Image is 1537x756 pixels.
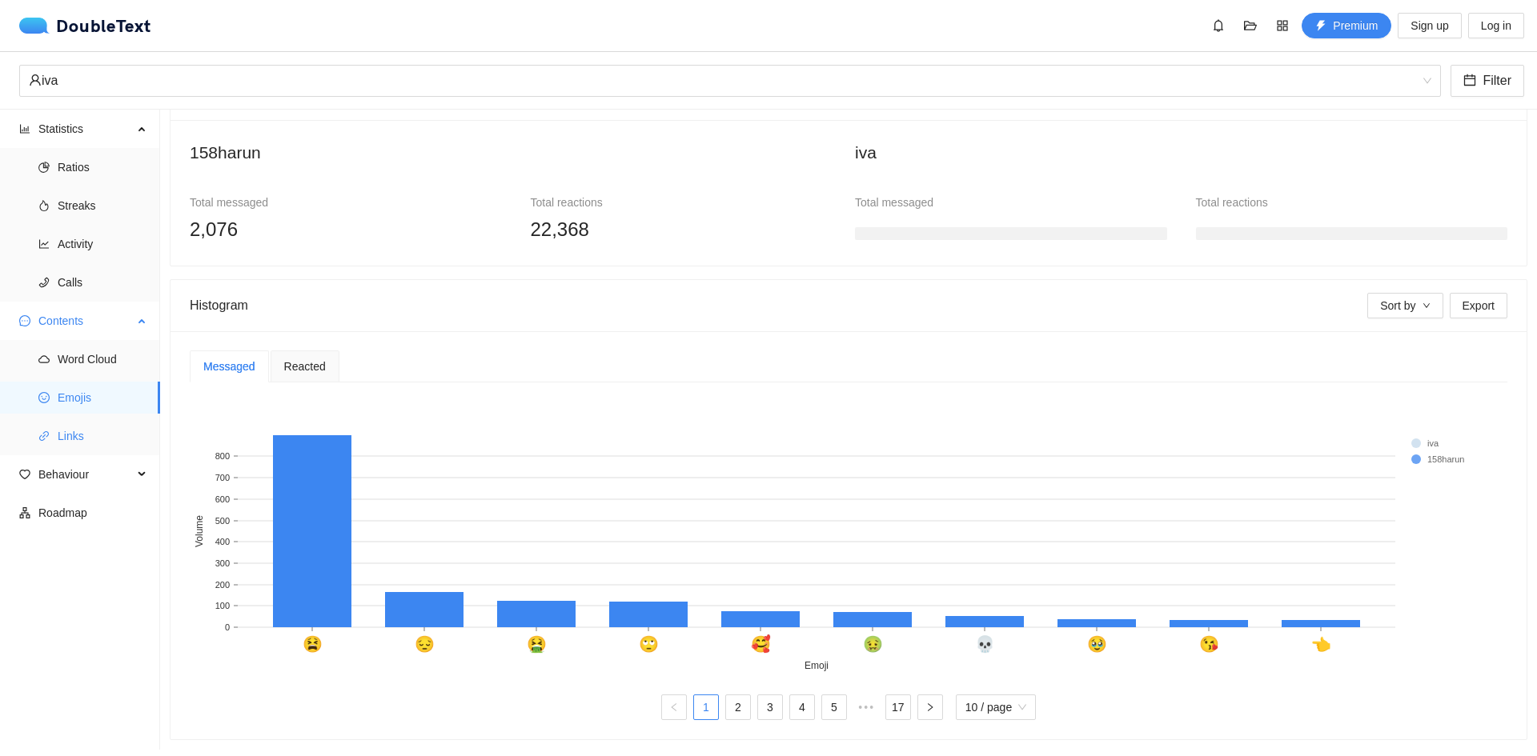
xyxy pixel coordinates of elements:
[917,694,943,720] li: Next Page
[29,66,1431,96] span: iva
[1270,19,1294,32] span: appstore
[822,695,846,719] a: 5
[531,194,843,211] div: Total reactions
[1398,13,1461,38] button: Sign up
[1468,13,1524,38] button: Log in
[855,139,1507,166] h2: iva
[1333,17,1378,34] span: Premium
[1380,297,1415,314] span: Sort by
[38,200,50,211] span: fire
[215,473,230,482] text: 700
[1311,634,1331,654] text: 👈
[1483,70,1511,90] span: Filter
[38,277,50,288] span: phone
[1411,17,1448,34] span: Sign up
[1450,293,1507,318] button: Export
[789,694,815,720] li: 4
[284,361,326,372] span: Reacted
[725,694,751,720] li: 2
[758,695,782,719] a: 3
[863,634,883,654] text: 🤢
[1315,20,1326,33] span: thunderbolt
[38,162,50,173] span: pie-chart
[885,694,911,720] li: 17
[38,497,147,529] span: Roadmap
[693,694,719,720] li: 1
[1367,293,1443,318] button: Sort bydown
[19,18,151,34] a: logoDoubleText
[726,695,750,719] a: 2
[661,694,687,720] button: left
[190,194,502,211] div: Total messaged
[38,392,50,403] span: smile
[855,194,1167,211] div: Total messaged
[38,305,133,337] span: Contents
[29,74,42,86] span: user
[1451,65,1524,97] button: calendarFilter
[58,266,147,298] span: Calls
[19,469,30,480] span: heart
[58,382,147,414] span: Emojis
[1087,634,1107,654] text: 🥹
[1199,634,1219,654] text: 😘
[190,218,238,240] span: 2,076
[38,113,133,145] span: Statistics
[1481,17,1511,34] span: Log in
[1302,13,1391,38] button: thunderboltPremium
[38,458,133,490] span: Behaviour
[38,430,50,442] span: link
[1423,302,1431,311] span: down
[415,634,435,654] text: 😔
[215,601,230,610] text: 100
[757,694,783,720] li: 3
[194,515,205,547] text: Volume
[19,315,30,326] span: message
[58,420,147,452] span: Links
[917,694,943,720] button: right
[886,695,910,719] a: 17
[1270,13,1295,38] button: appstore
[821,694,847,720] li: 5
[215,558,230,568] text: 300
[215,494,230,504] text: 600
[790,695,814,719] a: 4
[639,634,659,654] text: 🙄
[853,694,879,720] li: Next 5 Pages
[956,694,1036,720] div: Page Size
[1196,194,1508,211] div: Total reactions
[215,516,230,526] text: 500
[975,634,995,654] text: 💀
[1206,19,1230,32] span: bell
[215,580,230,590] text: 200
[19,123,30,134] span: bar-chart
[805,660,829,671] text: Emoji
[38,238,50,250] span: line-chart
[1463,297,1495,314] span: Export
[661,694,687,720] li: Previous Page
[19,18,151,34] div: DoubleText
[38,354,50,365] span: cloud
[751,634,771,654] text: 🥰
[694,695,718,719] a: 1
[58,190,147,222] span: Streaks
[527,634,547,654] text: 🤮
[29,66,1417,96] div: iva
[1238,13,1263,38] button: folder-open
[303,634,323,654] text: 😫
[58,228,147,260] span: Activity
[1206,13,1231,38] button: bell
[19,18,56,34] img: logo
[965,695,1026,719] span: 10 / page
[203,358,255,375] div: Messaged
[58,343,147,375] span: Word Cloud
[58,151,147,183] span: Ratios
[225,622,230,632] text: 0
[925,702,935,712] span: right
[1238,19,1262,32] span: folder-open
[190,282,1367,328] div: Histogram
[531,218,589,240] span: 22,368
[215,451,230,461] text: 800
[1463,74,1476,89] span: calendar
[190,139,842,166] h2: 158harun
[215,537,230,546] text: 400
